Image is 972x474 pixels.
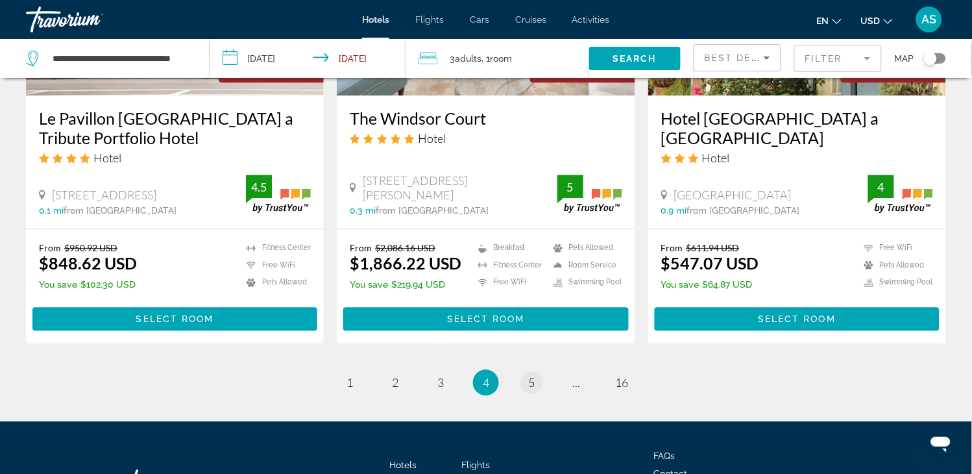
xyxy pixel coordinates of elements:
[490,53,512,64] span: Room
[350,279,388,290] span: You save
[661,108,933,147] a: Hotel [GEOGRAPHIC_DATA] a [GEOGRAPHIC_DATA]
[655,307,940,331] button: Select Room
[52,188,156,202] span: [STREET_ADDRESS]
[437,375,444,390] span: 3
[418,131,446,145] span: Hotel
[350,205,376,216] span: 0.3 mi
[32,310,317,325] a: Select Room
[572,14,610,25] a: Activities
[415,14,444,25] a: Flights
[392,375,398,390] span: 2
[26,369,946,395] nav: Pagination
[39,279,77,290] span: You save
[39,279,137,290] p: $102.30 USD
[655,310,940,325] a: Select Room
[26,3,156,36] a: Travorium
[589,47,681,70] button: Search
[64,242,117,253] del: $950.92 USD
[93,151,121,165] span: Hotel
[350,253,461,273] ins: $1,866.22 USD
[912,6,946,33] button: User Menu
[39,205,64,216] span: 0.1 mi
[136,314,214,324] span: Select Room
[817,16,829,26] span: en
[64,205,176,216] span: from [GEOGRAPHIC_DATA]
[914,53,946,64] button: Toggle map
[472,260,547,271] li: Fitness Center
[343,307,628,331] button: Select Room
[210,39,406,78] button: Check-in date: Sep 24, 2025 Check-out date: Sep 28, 2025
[817,11,842,30] button: Change language
[858,242,933,253] li: Free WiFi
[470,14,489,25] a: Cars
[406,39,589,78] button: Travelers: 3 adults, 0 children
[472,277,547,288] li: Free WiFi
[705,50,770,66] mat-select: Sort by
[661,253,759,273] ins: $547.07 USD
[39,108,311,147] a: Le Pavillon [GEOGRAPHIC_DATA] a Tribute Portfolio Hotel
[350,131,622,145] div: 5 star Hotel
[39,151,311,165] div: 4 star Hotel
[616,375,629,390] span: 16
[547,277,622,288] li: Swimming Pool
[362,14,389,25] a: Hotels
[858,277,933,288] li: Swimming Pool
[350,108,622,128] a: The Windsor Court
[481,49,512,68] span: , 1
[363,173,557,202] span: [STREET_ADDRESS][PERSON_NAME]
[705,53,772,63] span: Best Deals
[376,205,489,216] span: from [GEOGRAPHIC_DATA]
[32,307,317,331] button: Select Room
[613,53,657,64] span: Search
[528,375,535,390] span: 5
[375,242,435,253] del: $2,086.16 USD
[661,151,933,165] div: 3 star Hotel
[547,260,622,271] li: Room Service
[350,279,461,290] p: $219.94 USD
[895,49,914,68] span: Map
[661,279,759,290] p: $64.87 USD
[868,179,894,195] div: 4
[455,53,481,64] span: Adults
[686,242,740,253] del: $611.94 USD
[661,279,699,290] span: You save
[794,44,882,73] button: Filter
[246,179,272,195] div: 4.5
[447,314,525,324] span: Select Room
[661,242,683,253] span: From
[462,460,491,470] a: Flights
[39,253,137,273] ins: $848.62 USD
[674,188,792,202] span: [GEOGRAPHIC_DATA]
[390,460,417,470] a: Hotels
[240,242,311,253] li: Fitness Center
[557,175,622,213] img: trustyou-badge.svg
[350,242,372,253] span: From
[702,151,730,165] span: Hotel
[861,11,893,30] button: Change currency
[758,314,836,324] span: Select Room
[920,422,962,464] iframe: Button to launch messaging window
[246,175,311,213] img: trustyou-badge.svg
[654,451,675,461] a: FAQs
[240,260,311,271] li: Free WiFi
[483,375,489,390] span: 4
[346,375,353,390] span: 1
[39,242,61,253] span: From
[515,14,546,25] a: Cruises
[861,16,881,26] span: USD
[687,205,800,216] span: from [GEOGRAPHIC_DATA]
[240,277,311,288] li: Pets Allowed
[858,260,933,271] li: Pets Allowed
[557,179,583,195] div: 5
